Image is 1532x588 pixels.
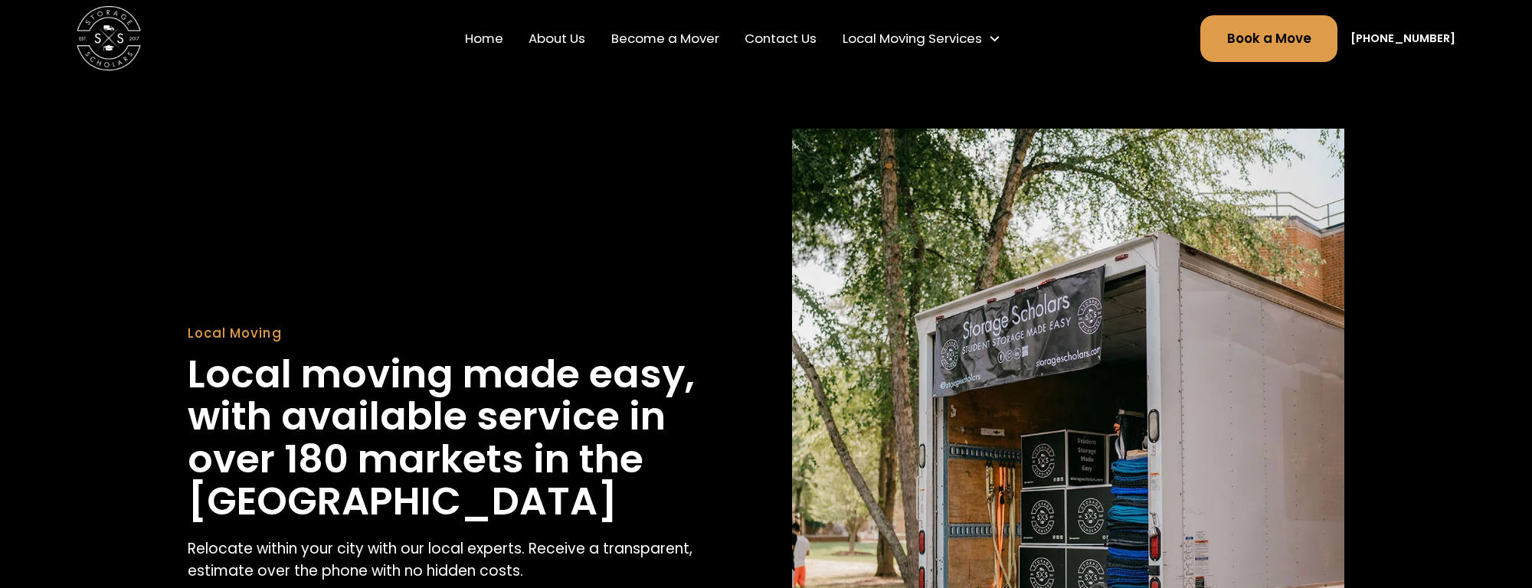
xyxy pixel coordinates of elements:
a: Book a Move [1200,15,1337,62]
p: Relocate within your city with our local experts. Receive a transparent, estimate over the phone ... [188,538,740,582]
h1: Local moving made easy, with available service in over 180 markets in the [GEOGRAPHIC_DATA] [188,353,740,522]
a: [PHONE_NUMBER] [1350,30,1455,47]
a: Become a Mover [605,16,726,61]
div: Local Moving [188,324,740,343]
a: Contact Us [738,16,823,61]
div: Local Moving Services [836,22,1008,54]
div: Local Moving Services [843,29,982,48]
a: About Us [522,16,592,61]
a: Home [458,16,509,61]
